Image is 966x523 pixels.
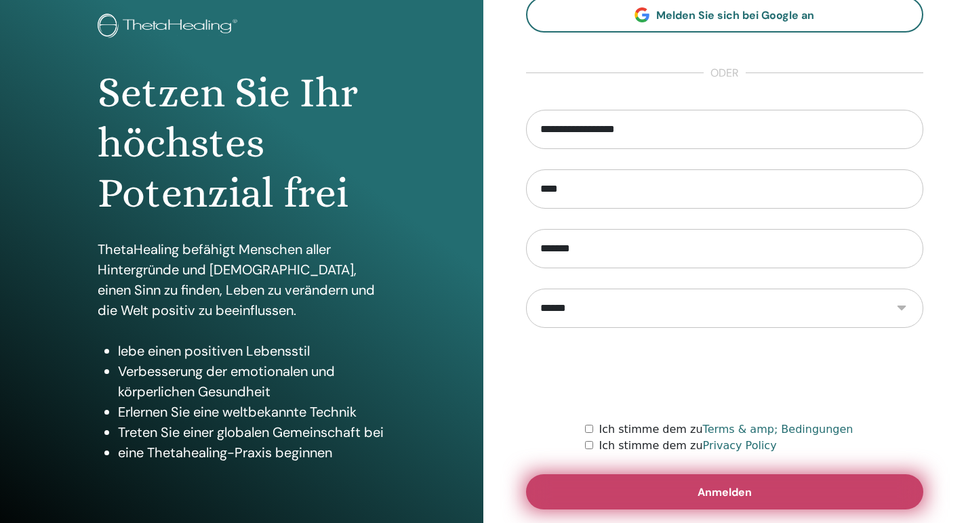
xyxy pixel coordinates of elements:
[703,439,777,452] a: Privacy Policy
[118,442,386,463] li: eine Thetahealing-Praxis beginnen
[698,485,752,499] span: Anmelden
[599,438,776,454] label: Ich stimme dem zu
[622,348,828,401] iframe: reCAPTCHA
[118,361,386,402] li: Verbesserung der emotionalen und körperlichen Gesundheit
[118,341,386,361] li: lebe einen positiven Lebensstil
[703,423,853,436] a: Terms & amp; Bedingungen
[656,8,814,22] span: Melden Sie sich bei Google an
[526,474,924,509] button: Anmelden
[704,65,746,81] span: oder
[118,422,386,442] li: Treten Sie einer globalen Gemeinschaft bei
[599,421,853,438] label: Ich stimme dem zu
[98,68,386,219] h1: Setzen Sie Ihr höchstes Potenzial frei
[98,239,386,320] p: ThetaHealing befähigt Menschen aller Hintergründe und [DEMOGRAPHIC_DATA], einen Sinn zu finden, L...
[118,402,386,422] li: Erlernen Sie eine weltbekannte Technik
